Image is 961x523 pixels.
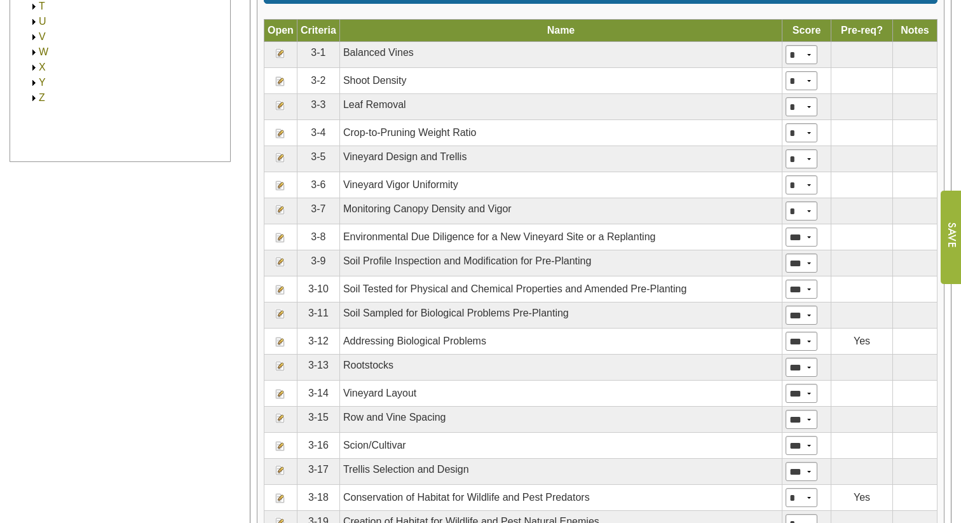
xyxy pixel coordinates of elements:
td: Yes [831,485,893,511]
td: Trellis Selection and Design [339,459,782,485]
td: Rootstocks [339,355,782,381]
td: Shoot Density [339,68,782,94]
img: Expand V [29,32,39,42]
img: Expand U [29,17,39,27]
td: 3-17 [297,459,339,485]
img: Expand Y [29,78,39,88]
td: Soil Tested for Physical and Chemical Properties and Amended Pre-Planting [339,276,782,302]
td: 3-18 [297,485,339,511]
td: Vineyard Layout [339,381,782,407]
td: Crop-to-Pruning Weight Ratio [339,120,782,146]
td: Leaf Removal [339,94,782,120]
th: Name [339,20,782,42]
a: V [39,31,46,42]
th: Pre-req? [831,20,893,42]
th: Open [264,20,297,42]
td: Addressing Biological Problems [339,329,782,355]
td: 3-12 [297,329,339,355]
td: 3-8 [297,224,339,250]
td: 3-6 [297,172,339,198]
a: Z [39,92,45,103]
td: Yes [831,329,893,355]
img: Expand X [29,63,39,72]
img: Expand Z [29,93,39,103]
img: Expand W [29,48,39,57]
td: 3-15 [297,407,339,433]
td: 3-4 [297,120,339,146]
a: U [39,16,46,27]
th: Criteria [297,20,339,42]
td: 3-9 [297,250,339,276]
td: Soil Profile Inspection and Modification for Pre-Planting [339,250,782,276]
td: 3-7 [297,198,339,224]
input: Submit [940,191,961,284]
th: Notes [892,20,937,42]
td: Soil Sampled for Biological Problems Pre-Planting [339,302,782,329]
td: 3-13 [297,355,339,381]
td: 3-1 [297,42,339,68]
td: Environmental Due Diligence for a New Vineyard Site or a Replanting [339,224,782,250]
td: 3-14 [297,381,339,407]
td: Vineyard Design and Trellis [339,146,782,172]
td: Monitoring Canopy Density and Vigor [339,198,782,224]
a: T [39,1,45,11]
td: 3-3 [297,94,339,120]
a: W [39,46,48,57]
td: Conservation of Habitat for Wildlife and Pest Predators [339,485,782,511]
td: 3-2 [297,68,339,94]
td: Balanced Vines [339,42,782,68]
td: Vineyard Vigor Uniformity [339,172,782,198]
td: 3-11 [297,302,339,329]
a: X [39,62,46,72]
td: 3-5 [297,146,339,172]
td: Scion/Cultivar [339,433,782,459]
th: Score [782,20,831,42]
td: 3-16 [297,433,339,459]
td: 3-10 [297,276,339,302]
a: Y [39,77,46,88]
img: Expand T [29,2,39,11]
td: Row and Vine Spacing [339,407,782,433]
